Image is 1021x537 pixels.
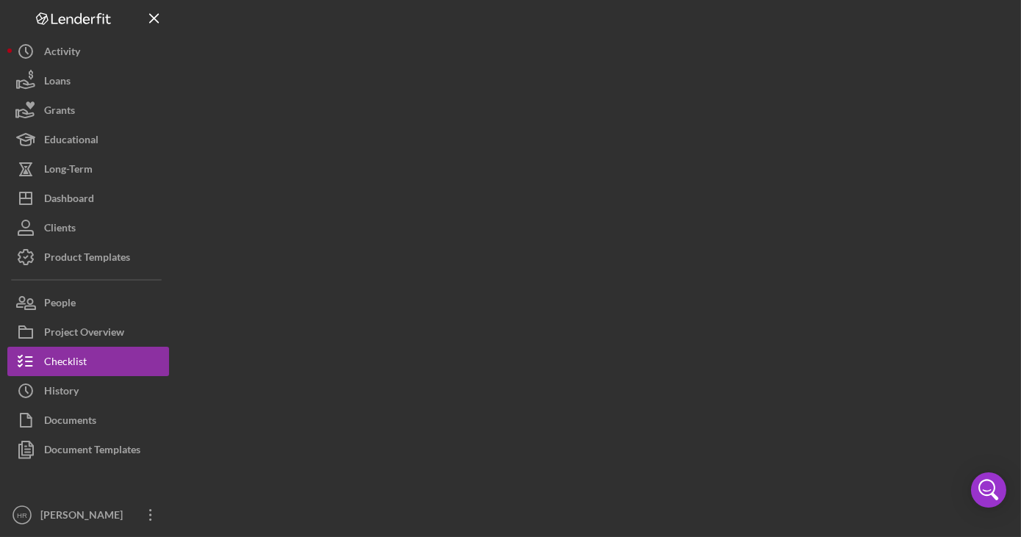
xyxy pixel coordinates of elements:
[44,154,93,187] div: Long-Term
[7,37,169,66] button: Activity
[44,435,140,468] div: Document Templates
[7,376,169,406] button: History
[7,95,169,125] button: Grants
[7,154,169,184] button: Long-Term
[44,213,76,246] div: Clients
[7,66,169,95] button: Loans
[44,406,96,439] div: Documents
[44,37,80,70] div: Activity
[971,472,1006,508] div: Open Intercom Messenger
[44,242,130,275] div: Product Templates
[44,125,98,158] div: Educational
[7,347,169,376] button: Checklist
[7,184,169,213] button: Dashboard
[37,500,132,533] div: [PERSON_NAME]
[44,317,124,350] div: Project Overview
[7,213,169,242] button: Clients
[7,242,169,272] button: Product Templates
[7,317,169,347] button: Project Overview
[7,125,169,154] button: Educational
[44,66,71,99] div: Loans
[44,347,87,380] div: Checklist
[7,435,169,464] button: Document Templates
[44,376,79,409] div: History
[7,288,169,317] button: People
[44,95,75,129] div: Grants
[44,184,94,217] div: Dashboard
[44,288,76,321] div: People
[7,500,169,530] button: HR[PERSON_NAME]
[17,511,27,519] text: HR
[7,406,169,435] button: Documents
